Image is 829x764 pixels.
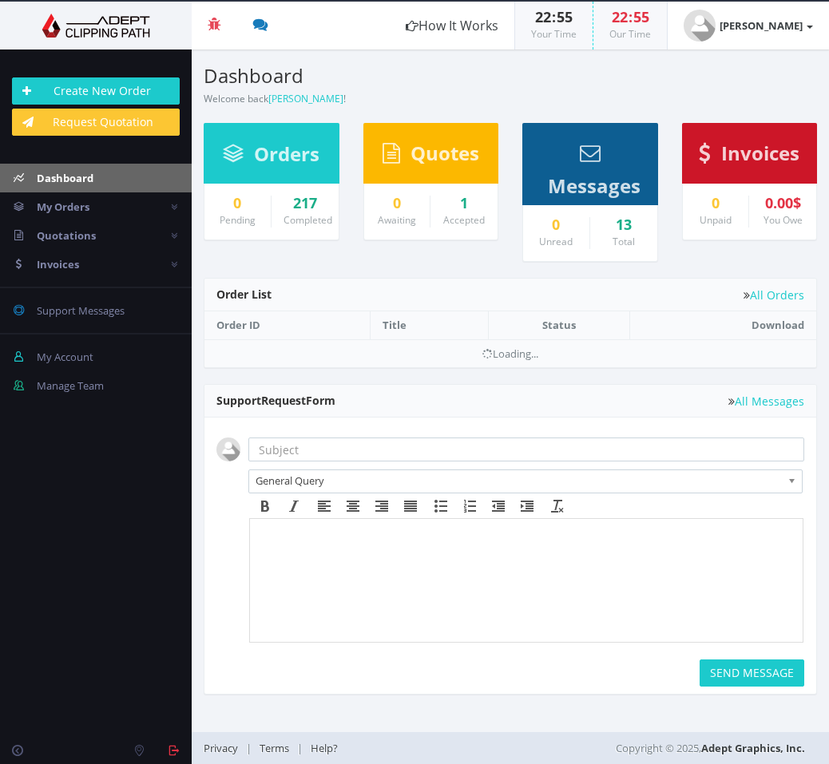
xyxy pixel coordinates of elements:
[37,303,125,318] span: Support Messages
[367,496,396,517] div: Align right
[426,496,455,517] div: Bullet list
[629,311,816,339] th: Download
[602,217,645,233] div: 13
[284,213,332,227] small: Completed
[668,2,829,49] a: [PERSON_NAME]
[535,217,577,233] a: 0
[612,7,628,26] span: 22
[204,311,370,339] th: Order ID
[12,109,180,136] a: Request Quotation
[310,496,339,517] div: Align left
[744,289,804,301] a: All Orders
[12,14,180,38] img: Adept Graphics
[396,496,425,517] div: Justify
[204,741,246,755] a: Privacy
[700,659,804,687] button: SEND MESSAGE
[204,732,510,764] div: | |
[543,496,572,517] div: Clear formatting
[764,213,803,227] small: You Owe
[251,496,280,517] div: Bold
[701,741,805,755] a: Adept Graphics, Inc.
[37,200,89,214] span: My Orders
[12,77,180,105] a: Create New Order
[383,149,479,164] a: Quotes
[531,27,577,41] small: Your Time
[721,140,799,166] span: Invoices
[250,519,803,642] iframe: Rich Text Area. Press ALT-F9 for menu. Press ALT-F10 for toolbar. Press ALT-0 for help
[37,350,93,364] span: My Account
[37,228,96,243] span: Quotations
[248,437,804,461] input: Subject
[551,7,557,26] span: :
[204,339,816,367] td: Loading...
[378,213,416,227] small: Awaiting
[284,196,327,212] a: 217
[256,470,781,491] span: General Query
[268,92,343,105] a: [PERSON_NAME]
[216,437,240,461] img: user_default.jpg
[728,395,804,407] a: All Messages
[684,10,716,42] img: user_default.jpg
[443,213,485,227] small: Accepted
[442,196,486,212] a: 1
[535,7,551,26] span: 22
[370,311,488,339] th: Title
[216,393,335,408] span: Support Form
[609,27,651,41] small: Our Time
[37,171,93,185] span: Dashboard
[700,213,732,227] small: Unpaid
[484,496,513,517] div: Decrease indent
[339,496,367,517] div: Align center
[37,378,104,393] span: Manage Team
[540,149,641,196] a: Messages
[37,257,79,271] span: Invoices
[695,196,737,212] a: 0
[204,92,346,105] small: Welcome back !
[280,496,308,517] div: Italic
[699,149,799,164] a: Invoices
[633,7,649,26] span: 55
[390,2,514,49] a: How It Works
[513,496,541,517] div: Increase indent
[254,141,319,167] span: Orders
[557,7,573,26] span: 55
[303,741,346,755] a: Help?
[720,18,803,33] strong: [PERSON_NAME]
[761,196,804,212] div: 0.00$
[628,7,633,26] span: :
[411,140,479,166] span: Quotes
[216,287,272,302] span: Order List
[613,235,635,248] small: Total
[548,172,641,199] span: Messages
[261,393,306,408] span: Request
[616,740,805,756] span: Copyright © 2025,
[223,150,319,164] a: Orders
[488,311,629,339] th: Status
[252,741,297,755] a: Terms
[376,196,418,212] a: 0
[216,196,259,212] a: 0
[204,65,498,86] h3: Dashboard
[455,496,484,517] div: Numbered list
[220,213,256,227] small: Pending
[539,235,573,248] small: Unread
